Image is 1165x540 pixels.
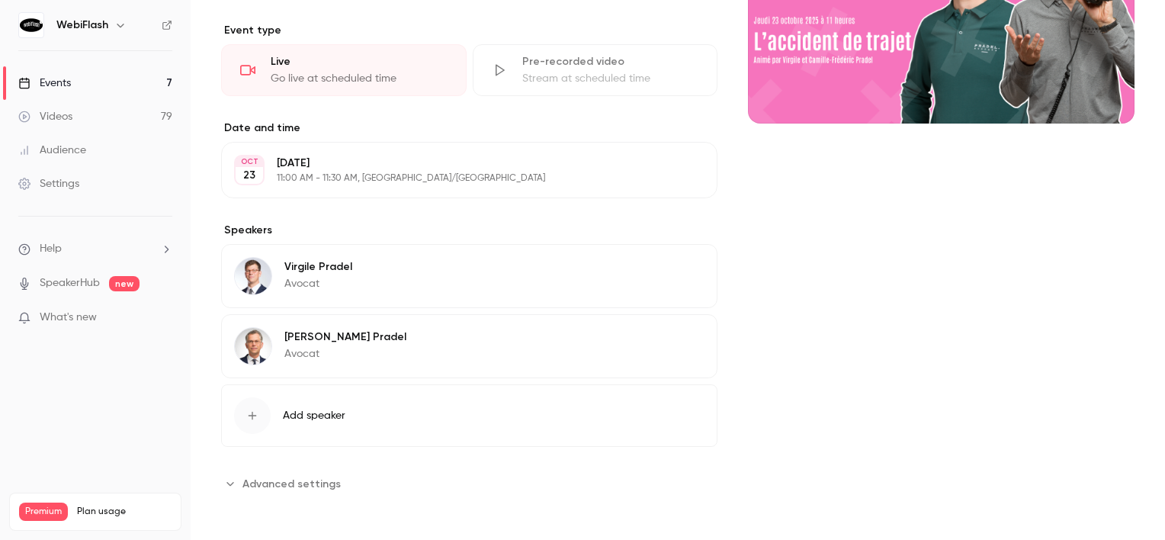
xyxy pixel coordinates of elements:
[40,275,100,291] a: SpeakerHub
[221,314,717,378] div: Camille Pradel[PERSON_NAME] PradelAvocat
[221,44,467,96] div: LiveGo live at scheduled time
[19,13,43,37] img: WebiFlash
[221,384,717,447] button: Add speaker
[18,109,72,124] div: Videos
[18,241,172,257] li: help-dropdown-opener
[109,276,140,291] span: new
[522,54,699,69] div: Pre-recorded video
[284,346,406,362] p: Avocat
[242,476,341,492] span: Advanced settings
[277,172,637,185] p: 11:00 AM - 11:30 AM, [GEOGRAPHIC_DATA]/[GEOGRAPHIC_DATA]
[235,258,271,294] img: Virgile Pradel
[77,506,172,518] span: Plan usage
[18,76,71,91] div: Events
[243,168,255,183] p: 23
[154,311,172,325] iframe: Noticeable Trigger
[18,143,86,158] div: Audience
[56,18,108,33] h6: WebiFlash
[277,156,637,171] p: [DATE]
[40,310,97,326] span: What's new
[236,156,263,167] div: OCT
[522,71,699,86] div: Stream at scheduled time
[284,259,352,275] p: Virgile Pradel
[473,44,718,96] div: Pre-recorded videoStream at scheduled time
[221,244,717,308] div: Virgile PradelVirgile PradelAvocat
[271,71,448,86] div: Go live at scheduled time
[221,471,350,496] button: Advanced settings
[19,503,68,521] span: Premium
[18,176,79,191] div: Settings
[221,23,717,38] p: Event type
[235,328,271,365] img: Camille Pradel
[221,223,717,238] label: Speakers
[284,329,406,345] p: [PERSON_NAME] Pradel
[221,471,717,496] section: Advanced settings
[40,241,62,257] span: Help
[283,408,345,423] span: Add speaker
[221,121,717,136] label: Date and time
[284,276,352,291] p: Avocat
[271,54,448,69] div: Live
